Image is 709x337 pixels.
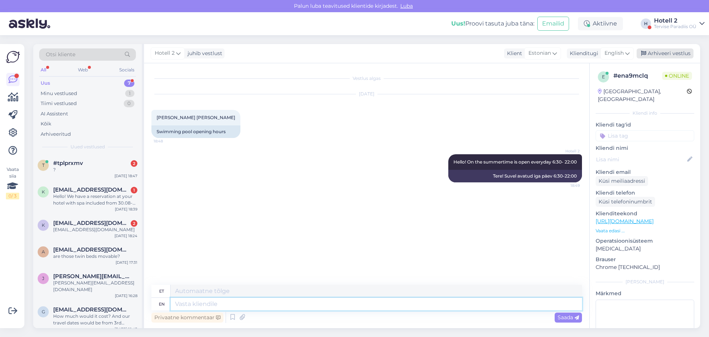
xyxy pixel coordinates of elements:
[41,110,68,118] div: AI Assistent
[398,3,415,9] span: Luba
[53,306,130,313] span: gitavolineca@gmail.com
[71,144,105,150] span: Uued vestlused
[154,138,181,144] span: 18:48
[596,121,694,129] p: Kliendi tag'id
[125,90,134,97] div: 1
[596,245,694,253] p: [MEDICAL_DATA]
[451,19,534,28] div: Proovi tasuta juba täna:
[604,49,624,57] span: English
[654,18,705,30] a: Hotell 2Tervise Paradiis OÜ
[46,51,75,58] span: Otsi kliente
[41,80,50,87] div: Uus
[558,314,579,321] span: Saada
[115,293,137,299] div: [DATE] 16:28
[42,249,45,255] span: a
[124,100,134,107] div: 0
[39,65,48,75] div: All
[115,206,137,212] div: [DATE] 18:39
[41,120,51,128] div: Kõik
[42,276,44,281] span: j
[6,166,19,199] div: Vaata siia
[41,100,77,107] div: Tiimi vestlused
[6,193,19,199] div: 0 / 3
[151,313,223,323] div: Privaatne kommentaar
[528,49,551,57] span: Estonian
[537,17,569,31] button: Emailid
[596,228,694,234] p: Vaata edasi ...
[53,246,130,253] span: agris2000@gmail.com
[53,280,137,293] div: [PERSON_NAME][EMAIL_ADDRESS][DOMAIN_NAME]
[159,298,165,310] div: en
[131,160,137,167] div: 2
[596,218,654,225] a: [URL][DOMAIN_NAME]
[53,186,130,193] span: kervisgu@inbox.lv
[42,162,45,168] span: t
[53,220,130,226] span: kristalin@mail.ee
[53,313,137,326] div: How much would it cost? And our travel dates would be from 3rd octobert to [DATE].
[42,222,45,228] span: k
[151,125,240,138] div: Swimming pool opening hours
[598,88,687,103] div: [GEOGRAPHIC_DATA], [GEOGRAPHIC_DATA]
[613,71,662,80] div: # ena9mclq
[53,253,137,260] div: are those twin beds movable?
[596,210,694,218] p: Klienditeekond
[114,173,137,179] div: [DATE] 18:47
[53,193,137,206] div: Hello! We have a reservation at your hotel with spa included from 30.08-31.08 (reservation no. 62...
[654,24,696,30] div: Tervise Paradiis OÜ
[637,48,693,58] div: Arhiveeri vestlus
[596,189,694,197] p: Kliendi telefon
[131,187,137,193] div: 1
[53,166,137,173] div: ?
[116,260,137,265] div: [DATE] 17:31
[155,49,175,57] span: Hotell 2
[596,155,686,164] input: Lisa nimi
[596,197,655,207] div: Küsi telefoninumbrit
[131,220,137,227] div: 2
[596,263,694,271] p: Chrome [TECHNICAL_ID]
[53,226,137,233] div: [EMAIL_ADDRESS][DOMAIN_NAME]
[114,326,137,332] div: [DATE] 12:43
[118,65,136,75] div: Socials
[596,110,694,117] div: Kliendi info
[53,160,83,166] span: #tplprxmv
[159,285,164,297] div: et
[185,50,222,57] div: juhib vestlust
[41,90,77,97] div: Minu vestlused
[453,159,577,165] span: Hello! On the summertime is open everyday 6:30- 22:00
[76,65,89,75] div: Web
[504,50,522,57] div: Klient
[151,75,582,82] div: Vestlus algas
[448,170,582,182] div: Tere! Suvel avatud iga päev 6:30-22:00
[596,290,694,297] p: Märkmed
[124,80,134,87] div: 7
[567,50,598,57] div: Klienditugi
[596,237,694,245] p: Operatsioonisüsteem
[41,131,71,138] div: Arhiveeritud
[596,279,694,285] div: [PERSON_NAME]
[151,91,582,97] div: [DATE]
[654,18,696,24] div: Hotell 2
[596,176,648,186] div: Küsi meiliaadressi
[596,256,694,263] p: Brauser
[42,189,45,195] span: k
[114,233,137,239] div: [DATE] 18:24
[6,50,20,64] img: Askly Logo
[552,183,580,188] span: 18:49
[596,168,694,176] p: Kliendi email
[42,309,45,314] span: g
[596,144,694,152] p: Kliendi nimi
[578,17,623,30] div: Aktiivne
[596,130,694,141] input: Lisa tag
[157,115,235,120] span: [PERSON_NAME] [PERSON_NAME]
[53,273,130,280] span: jana.vainovska@gmail.com
[662,72,692,80] span: Online
[552,148,580,154] span: Hotell 2
[602,74,605,80] span: e
[641,18,651,29] div: H
[451,20,465,27] b: Uus!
